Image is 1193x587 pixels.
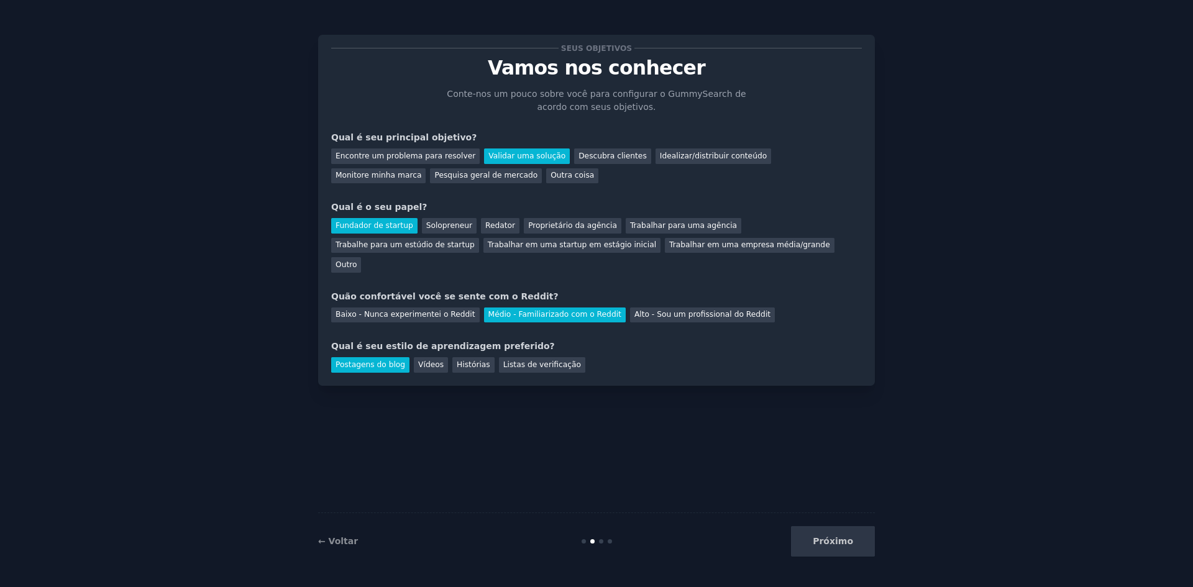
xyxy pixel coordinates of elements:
font: Seus objetivos [561,44,632,53]
a: ← Voltar [318,536,358,546]
font: Redator [485,221,515,230]
font: Conte-nos um pouco sobre você para configurar o GummySearch de acordo com seus objetivos. [447,89,746,112]
font: Outra coisa [551,171,594,180]
font: Vamos nos conhecer [488,57,705,79]
font: Trabalhar em uma startup em estágio inicial [488,240,656,249]
font: Encontre um problema para resolver [336,152,475,160]
font: Proprietário da agência [528,221,617,230]
font: Baixo - Nunca experimentei o Reddit [336,310,475,319]
font: Qual é seu estilo de aprendizagem preferido? [331,341,555,351]
font: Histórias [457,360,490,369]
font: Médio - Familiarizado com o Reddit [488,310,621,319]
font: Vídeos [418,360,444,369]
font: Outro [336,260,357,269]
font: Postagens do blog [336,360,405,369]
font: Quão confortável você se sente com o Reddit? [331,291,559,301]
font: Trabalhe para um estúdio de startup [336,240,475,249]
font: Qual é o seu papel? [331,202,427,212]
font: Solopreneur [426,221,472,230]
font: Idealizar/distribuir conteúdo [660,152,767,160]
font: Validar uma solução [488,152,565,160]
font: Fundador de startup [336,221,413,230]
font: Qual é seu principal objetivo? [331,132,477,142]
font: Pesquisa geral de mercado [434,171,537,180]
font: Alto - Sou um profissional do Reddit [634,310,770,319]
font: Trabalhar em uma empresa média/grande [669,240,830,249]
font: Descubra clientes [578,152,647,160]
font: Listas de verificação [503,360,581,369]
font: Monitore minha marca [336,171,421,180]
font: Trabalhar para uma agência [630,221,737,230]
